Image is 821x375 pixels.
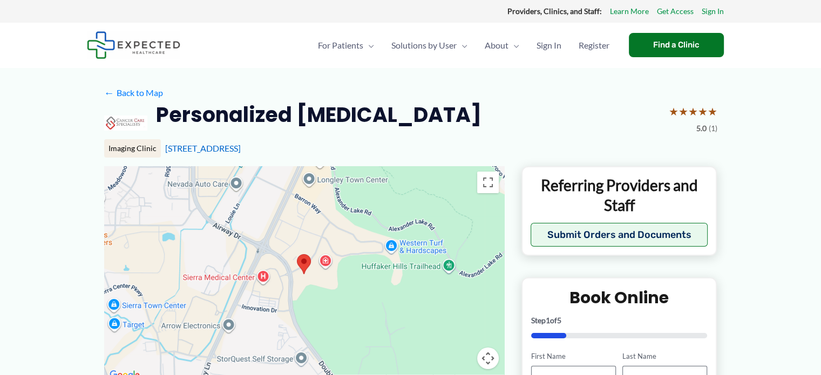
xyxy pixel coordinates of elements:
[531,287,708,308] h2: Book Online
[537,26,561,64] span: Sign In
[557,316,561,325] span: 5
[610,4,649,18] a: Learn More
[546,316,550,325] span: 1
[696,121,707,135] span: 5.0
[363,26,374,64] span: Menu Toggle
[629,33,724,57] a: Find a Clinic
[508,26,519,64] span: Menu Toggle
[477,172,499,193] button: Toggle fullscreen view
[531,317,708,324] p: Step of
[485,26,508,64] span: About
[318,26,363,64] span: For Patients
[104,85,163,101] a: ←Back to Map
[570,26,618,64] a: Register
[702,4,724,18] a: Sign In
[531,175,708,215] p: Referring Providers and Staff
[528,26,570,64] a: Sign In
[688,101,698,121] span: ★
[476,26,528,64] a: AboutMenu Toggle
[657,4,694,18] a: Get Access
[309,26,618,64] nav: Primary Site Navigation
[531,223,708,247] button: Submit Orders and Documents
[531,351,616,362] label: First Name
[156,101,481,128] h2: Personalized [MEDICAL_DATA]
[104,87,114,98] span: ←
[87,31,180,59] img: Expected Healthcare Logo - side, dark font, small
[104,139,161,158] div: Imaging Clinic
[507,6,602,16] strong: Providers, Clinics, and Staff:
[383,26,476,64] a: Solutions by UserMenu Toggle
[709,121,717,135] span: (1)
[477,347,499,369] button: Map camera controls
[698,101,708,121] span: ★
[391,26,457,64] span: Solutions by User
[708,101,717,121] span: ★
[622,351,707,362] label: Last Name
[678,101,688,121] span: ★
[165,143,241,153] a: [STREET_ADDRESS]
[309,26,383,64] a: For PatientsMenu Toggle
[457,26,467,64] span: Menu Toggle
[579,26,609,64] span: Register
[669,101,678,121] span: ★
